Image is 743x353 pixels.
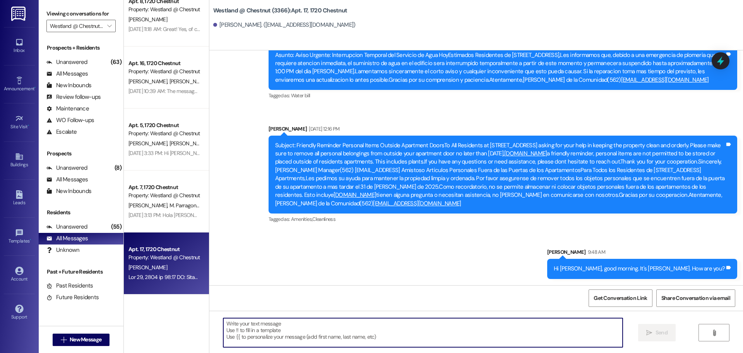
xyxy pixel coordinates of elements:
span: [PERSON_NAME] [128,140,169,147]
div: (63) [109,56,123,68]
i:  [646,330,652,336]
a: [DOMAIN_NAME] [504,150,547,157]
a: Site Visit • [4,112,35,133]
div: Review follow-ups [46,93,101,101]
div: All Messages [46,234,88,243]
span: • [30,237,31,243]
span: [PERSON_NAME] [128,78,169,85]
div: [DATE] 10:39 AM: The message for a garage is meant for you. [128,88,264,95]
div: Apt. 16, 1720 Chestnut [128,59,200,67]
div: Subject: Friendly Reminder Personal Items Outside Apartment DoorsTo All Residents at [STREET_ADDR... [275,141,725,208]
div: [DATE] 12:16 PM [307,125,339,133]
div: [DATE] 3:13 PM: Hola [PERSON_NAME] soy [PERSON_NAME] cuanto tenemos que pagar por los 11 [PERSON_... [128,212,426,219]
div: [PERSON_NAME] [547,248,737,259]
a: Account [4,264,35,285]
div: Unknown [46,246,79,254]
div: Maintenance [46,105,89,113]
span: [PERSON_NAME] [128,202,169,209]
span: New Message [70,336,101,344]
span: [PERSON_NAME] [169,78,208,85]
i:  [61,337,67,343]
div: Hi [PERSON_NAME], good morning. It's [PERSON_NAME]. How are you? [554,265,725,273]
span: Amenities , [291,216,313,222]
span: Send [656,329,668,337]
span: Cleanliness [312,216,336,222]
span: • [28,123,29,128]
div: All Messages [46,176,88,184]
div: Property: Westland @ Chestnut (3366) [128,67,200,76]
div: [PERSON_NAME] [269,125,737,136]
div: Apt. 17, 1720 Chestnut [128,245,200,253]
div: Unanswered [46,58,87,66]
div: Asunto: Aviso Urgente: Interrupcion Temporal del Servicio de Agua HoyEstimados Residentes de [STR... [275,51,725,84]
div: Future Residents [46,293,99,301]
div: New Inbounds [46,187,91,195]
div: New Inbounds [46,81,91,90]
div: Property: Westland @ Chestnut (3366) [128,253,200,262]
button: Send [638,324,676,341]
div: (8) [113,162,123,174]
input: All communities [50,20,103,32]
div: Unanswered [46,223,87,231]
div: Property: Westland @ Chestnut (3366) [128,129,200,138]
a: [DOMAIN_NAME] [334,191,376,199]
div: Property: Westland @ Chestnut (3366) [128,5,200,14]
div: Tagged as: [269,90,737,101]
div: 9:48 AM [586,248,605,256]
button: Get Conversation Link [589,289,652,307]
div: [PERSON_NAME]. ([EMAIL_ADDRESS][DOMAIN_NAME]) [213,21,356,29]
div: Tagged as: [269,214,737,225]
a: Support [4,302,35,323]
span: • [34,85,36,90]
i:  [711,330,717,336]
span: Water bill [291,92,310,99]
button: New Message [53,334,110,346]
div: WO Follow-ups [46,116,94,124]
div: [DATE] 11:18 AM: Great! Yes, of course. Are you available [DATE]? My last appointment [DATE] is 4... [128,26,382,33]
i:  [107,23,111,29]
button: Share Conversation via email [656,289,735,307]
a: Buildings [4,150,35,171]
b: Westland @ Chestnut (3366): Apt. 17, 1720 Chestnut [213,7,347,15]
span: Share Conversation via email [661,294,730,302]
span: [PERSON_NAME] [128,264,167,271]
div: Prospects + Residents [39,44,123,52]
div: Property: Westland @ Chestnut (3366) [128,191,200,200]
div: Apt. 7, 1720 Chestnut [128,183,200,191]
a: Templates • [4,226,35,247]
label: Viewing conversations for [46,8,116,20]
div: Residents [39,208,123,217]
span: Get Conversation Link [594,294,647,302]
a: [EMAIL_ADDRESS][DOMAIN_NAME] [621,76,709,84]
div: Prospects [39,150,123,158]
a: Inbox [4,36,35,57]
div: Apt. 5, 1720 Chestnut [128,121,200,129]
div: Escalate [46,128,77,136]
div: Past + Future Residents [39,268,123,276]
a: [EMAIL_ADDRESS][DOMAIN_NAME] [373,200,461,207]
span: [PERSON_NAME] [128,16,167,23]
div: Unanswered [46,164,87,172]
img: ResiDesk Logo [11,7,27,21]
div: All Messages [46,70,88,78]
a: Leads [4,188,35,209]
div: (55) [109,221,123,233]
div: Past Residents [46,282,93,290]
span: M. Parragonzalez [169,202,209,209]
span: [PERSON_NAME] [169,140,208,147]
